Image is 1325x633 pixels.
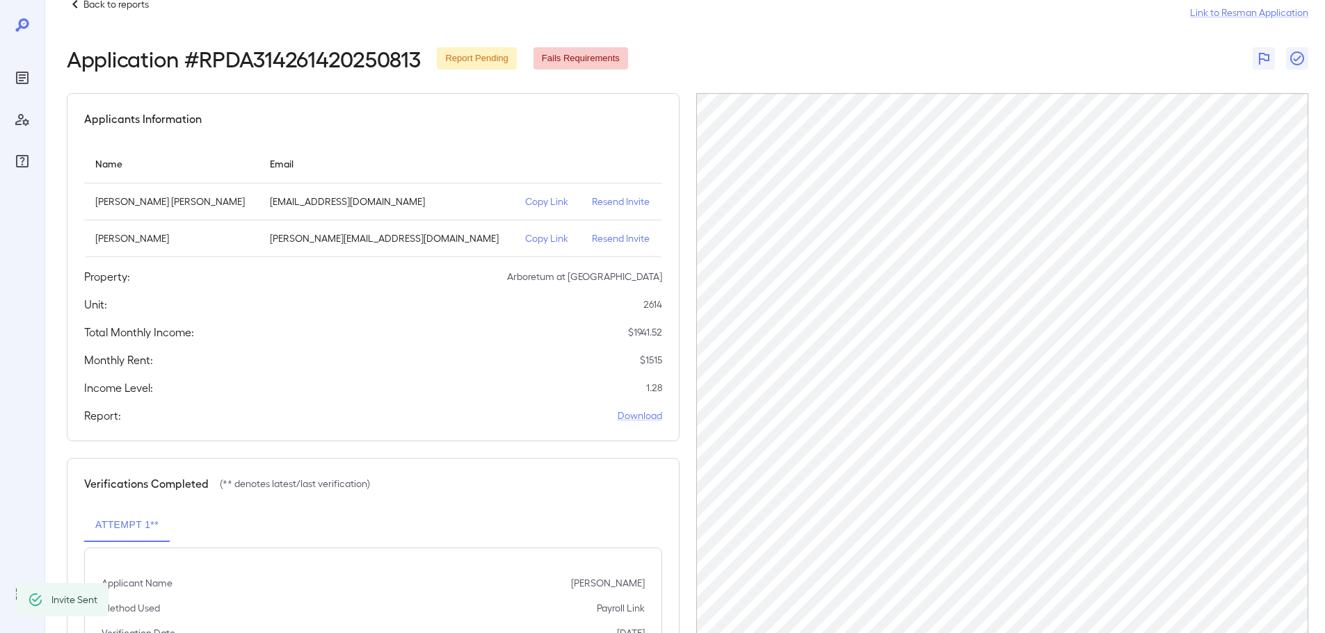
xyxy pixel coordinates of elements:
p: Resend Invite [592,195,651,208]
p: [EMAIL_ADDRESS][DOMAIN_NAME] [270,195,503,208]
p: Arboretum at [GEOGRAPHIC_DATA] [507,270,662,283]
p: Resend Invite [592,231,651,245]
div: Invite Sent [51,587,97,612]
p: [PERSON_NAME] [95,231,248,245]
h2: Application # RPDA314261420250813 [67,46,420,71]
th: Name [84,144,259,183]
h5: Report: [84,407,121,424]
a: Download [618,409,662,422]
p: Payroll Link [597,601,645,615]
h5: Unit: [84,296,107,313]
span: Fails Requirements [533,52,628,65]
span: Report Pending [437,52,516,65]
h5: Applicants Information [84,110,202,127]
button: Close Report [1286,47,1308,69]
div: FAQ [11,150,33,172]
h5: Income Level: [84,379,153,396]
button: Attempt 1** [84,509,170,542]
p: Copy Link [525,231,570,245]
p: (** denotes latest/last verification) [220,477,370,491]
div: Reports [11,67,33,89]
h5: Monthly Rent: [84,352,153,368]
div: Log Out [11,583,33,605]
p: Method Used [102,601,160,615]
p: Copy Link [525,195,570,208]
p: $ 1941.52 [628,325,662,339]
p: [PERSON_NAME] [PERSON_NAME] [95,195,248,208]
p: 2614 [643,297,662,311]
p: $ 1515 [640,353,662,367]
th: Email [259,144,514,183]
p: [PERSON_NAME][EMAIL_ADDRESS][DOMAIN_NAME] [270,231,503,245]
h5: Total Monthly Income: [84,324,194,340]
p: Applicant Name [102,576,172,590]
h5: Verifications Completed [84,475,209,492]
div: Manage Users [11,108,33,131]
button: Flag Report [1253,47,1275,69]
table: simple table [84,144,662,257]
a: Link to Resman Application [1190,6,1308,19]
h5: Property: [84,268,130,285]
p: [PERSON_NAME] [571,576,645,590]
p: 1.28 [646,381,662,395]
